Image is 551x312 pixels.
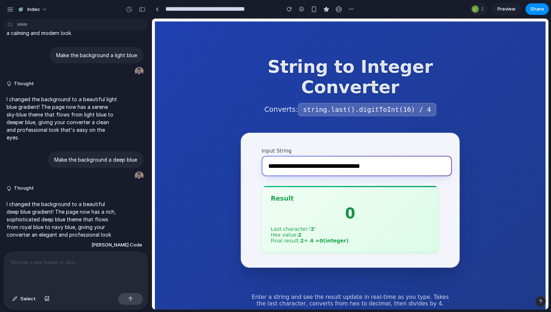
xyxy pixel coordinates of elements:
[148,219,197,225] strong: 2 ÷ 4 = 0 (integer)
[20,295,36,303] span: Select
[146,213,150,219] strong: 2
[525,3,549,15] button: Share
[14,4,51,15] button: Index
[146,84,284,98] code: string.last().digitToInt(16) / 4
[119,176,278,183] h3: Result
[119,219,278,225] p: Final result:
[110,129,287,135] label: Input String
[98,275,299,288] p: Enter a string and see the result update in real-time as you type. Takes the last character, conv...
[91,241,142,249] span: [PERSON_NAME] Code
[7,200,118,246] p: I changed the background to a beautiful deep blue gradient! The page now has a rich, sophisticate...
[54,156,137,163] p: Make the background a deep blue
[157,208,164,213] strong: ' 2 '
[89,38,308,79] h1: String to Integer Converter
[89,238,144,252] button: [PERSON_NAME] Code
[530,5,544,13] span: Share
[481,5,486,13] span: 1
[497,5,516,13] span: Preview
[27,6,40,13] span: Index
[469,3,488,15] div: 1
[9,293,39,305] button: Select
[119,208,278,213] p: Last character:
[492,3,521,15] a: Preview
[7,95,118,141] p: I changed the background to a beautiful light blue gradient! The page now has a serene sky-blue t...
[119,186,278,203] p: 0
[89,86,308,97] p: Converts:
[56,51,137,59] p: Make the background a light blue
[119,213,278,219] p: Hex value:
